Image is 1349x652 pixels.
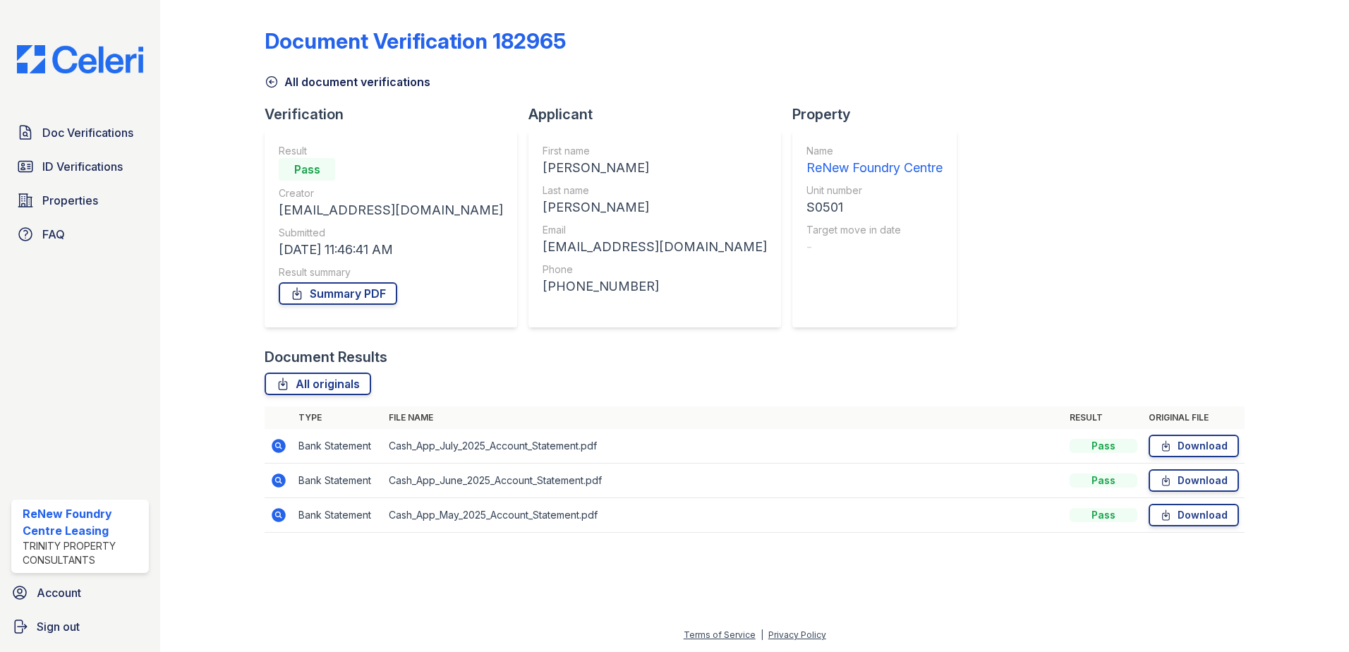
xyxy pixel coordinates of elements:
div: [EMAIL_ADDRESS][DOMAIN_NAME] [543,237,767,257]
th: Type [293,406,383,429]
div: [EMAIL_ADDRESS][DOMAIN_NAME] [279,200,503,220]
a: Sign out [6,612,155,641]
a: Properties [11,186,149,215]
a: Name ReNew Foundry Centre [806,144,943,178]
div: Last name [543,183,767,198]
span: ID Verifications [42,158,123,175]
div: First name [543,144,767,158]
div: Name [806,144,943,158]
div: | [761,629,763,640]
div: ReNew Foundry Centre Leasing [23,505,143,539]
span: Properties [42,192,98,209]
div: Target move in date [806,223,943,237]
a: Terms of Service [684,629,756,640]
div: Result [279,144,503,158]
div: Document Results [265,347,387,367]
a: All originals [265,373,371,395]
div: - [806,237,943,257]
div: Submitted [279,226,503,240]
div: Verification [265,104,528,124]
div: Email [543,223,767,237]
span: Doc Verifications [42,124,133,141]
div: Result summary [279,265,503,279]
div: Phone [543,262,767,277]
a: Download [1149,435,1239,457]
td: Bank Statement [293,464,383,498]
td: Cash_App_June_2025_Account_Statement.pdf [383,464,1064,498]
div: Pass [1070,508,1137,522]
a: Summary PDF [279,282,397,305]
td: Bank Statement [293,498,383,533]
span: Sign out [37,618,80,635]
a: Doc Verifications [11,119,149,147]
a: Download [1149,469,1239,492]
div: Property [792,104,968,124]
td: Bank Statement [293,429,383,464]
a: Download [1149,504,1239,526]
div: [DATE] 11:46:41 AM [279,240,503,260]
a: Privacy Policy [768,629,826,640]
div: Trinity Property Consultants [23,539,143,567]
div: Document Verification 182965 [265,28,566,54]
span: FAQ [42,226,65,243]
a: Account [6,579,155,607]
div: ReNew Foundry Centre [806,158,943,178]
th: Original file [1143,406,1245,429]
img: CE_Logo_Blue-a8612792a0a2168367f1c8372b55b34899dd931a85d93a1a3d3e32e68fde9ad4.png [6,45,155,73]
div: Creator [279,186,503,200]
a: All document verifications [265,73,430,90]
div: [PERSON_NAME] [543,158,767,178]
div: Applicant [528,104,792,124]
td: Cash_App_July_2025_Account_Statement.pdf [383,429,1064,464]
div: [PHONE_NUMBER] [543,277,767,296]
td: Cash_App_May_2025_Account_Statement.pdf [383,498,1064,533]
a: FAQ [11,220,149,248]
div: Pass [1070,473,1137,488]
a: ID Verifications [11,152,149,181]
div: Pass [1070,439,1137,453]
span: Account [37,584,81,601]
div: Pass [279,158,335,181]
div: S0501 [806,198,943,217]
div: [PERSON_NAME] [543,198,767,217]
th: Result [1064,406,1143,429]
th: File name [383,406,1064,429]
div: Unit number [806,183,943,198]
